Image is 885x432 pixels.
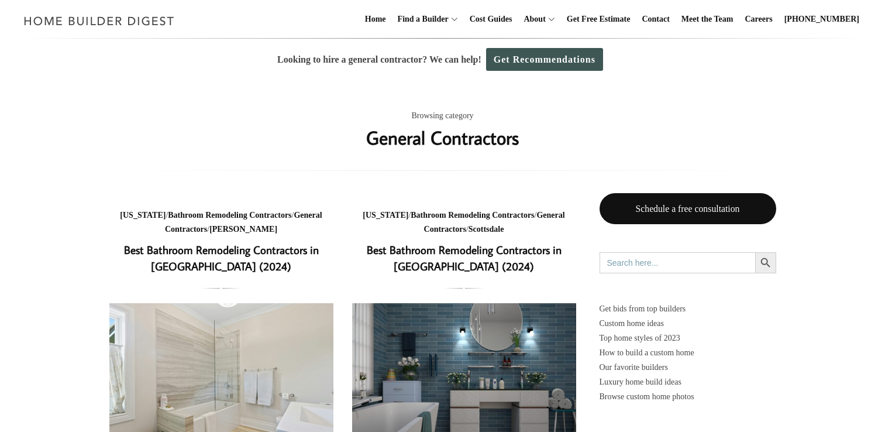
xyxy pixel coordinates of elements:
[741,1,777,38] a: Careers
[600,301,776,316] p: Get bids from top builders
[366,124,519,152] h1: General Contractors
[600,331,776,345] a: Top home styles of 2023
[637,1,674,38] a: Contact
[600,345,776,360] a: How to build a custom home
[367,242,562,274] a: Best Bathroom Remodeling Contractors in [GEOGRAPHIC_DATA] (2024)
[519,1,545,38] a: About
[600,375,776,389] a: Luxury home build ideas
[465,1,517,38] a: Cost Guides
[120,211,166,220] a: [US_STATE]
[600,252,755,273] input: Search here...
[393,1,449,38] a: Find a Builder
[168,211,291,220] a: Bathroom Remodeling Contractors
[352,208,576,237] div: / / /
[600,389,776,404] a: Browse custom home photos
[411,211,534,220] a: Bathroom Remodeling Contractors
[600,360,776,375] a: Our favorite builders
[469,225,504,234] a: Scottsdale
[19,9,180,32] img: Home Builder Digest
[411,109,473,124] span: Browsing category
[600,193,776,224] a: Schedule a free consultation
[109,208,333,237] div: / / /
[360,1,391,38] a: Home
[209,225,277,234] a: [PERSON_NAME]
[759,256,772,269] svg: Search
[486,48,603,71] a: Get Recommendations
[677,1,738,38] a: Meet the Team
[780,1,864,38] a: [PHONE_NUMBER]
[124,242,319,274] a: Best Bathroom Remodeling Contractors in [GEOGRAPHIC_DATA] (2024)
[424,211,565,234] a: General Contractors
[363,211,408,220] a: [US_STATE]
[600,316,776,331] a: Custom home ideas
[562,1,635,38] a: Get Free Estimate
[165,211,322,234] a: General Contractors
